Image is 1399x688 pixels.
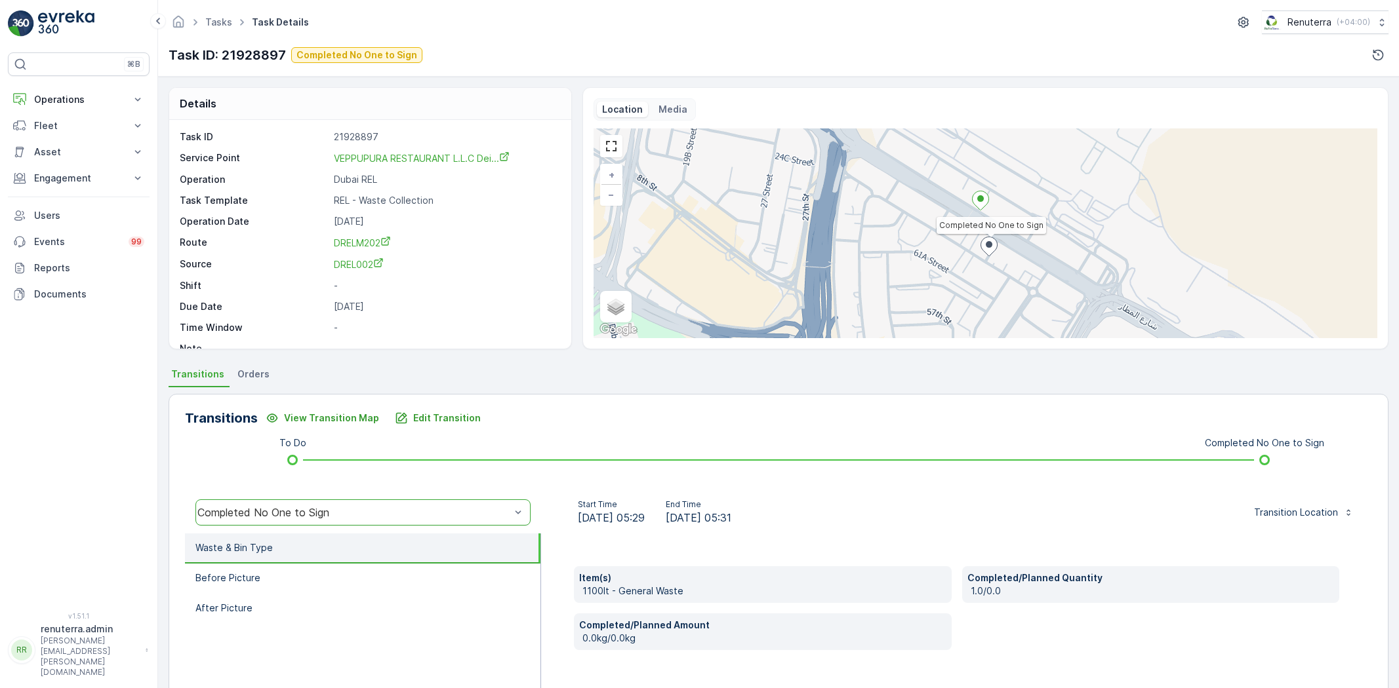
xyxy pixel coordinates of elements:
p: Completed/Planned Quantity [967,571,1335,584]
a: DRELM202 [334,236,558,250]
img: Google [597,321,640,338]
p: Fleet [34,119,123,132]
div: RR [11,640,32,660]
p: Completed/Planned Amount [579,619,946,632]
span: v 1.51.1 [8,612,150,620]
p: [DATE] [334,300,558,313]
p: Note [180,342,329,355]
button: RRrenuterra.admin[PERSON_NAME][EMAIL_ADDRESS][PERSON_NAME][DOMAIN_NAME] [8,622,150,678]
a: Layers [601,292,630,321]
span: VEPPUPURA RESTAURANT L.L.C Dei... [334,153,510,164]
a: Users [8,202,150,229]
p: Operation Date [180,215,329,228]
a: Zoom In [601,165,621,185]
button: Fleet [8,113,150,139]
a: Documents [8,281,150,307]
button: Renuterra(+04:00) [1262,10,1389,34]
a: Zoom Out [601,185,621,204]
img: logo [8,10,34,37]
button: Operations [8,86,150,113]
p: renuterra.admin [41,622,139,636]
button: View Transition Map [258,408,387,429]
p: Completed No One to Sign [1205,436,1324,449]
p: - [334,279,558,292]
a: Reports [8,255,150,281]
span: [DATE] 05:29 [578,510,645,526]
p: 21928897 [334,130,558,143]
p: Reports [34,261,144,275]
a: VEPPUPURA RESTAURANT L.L.C Dei... [334,151,510,164]
p: Engagement [34,172,123,185]
p: Asset [34,145,123,159]
p: Users [34,209,144,222]
p: ( +04:00 ) [1337,17,1370,28]
span: + [609,169,615,180]
p: Time Window [180,321,329,334]
p: Task Template [180,194,329,207]
p: Source [180,258,329,271]
span: DREL002 [334,259,384,270]
div: Completed No One to Sign [197,506,510,518]
a: Homepage [171,20,186,31]
p: Edit Transition [413,411,481,425]
a: View Fullscreen [601,136,621,156]
p: 99 [131,237,142,247]
p: Operations [34,93,123,106]
a: Open this area in Google Maps (opens a new window) [597,321,640,338]
a: Tasks [205,16,232,28]
p: Service Point [180,151,329,165]
p: 1100lt - General Waste [582,584,946,598]
span: DRELM202 [334,237,391,248]
p: Operation [180,173,329,186]
button: Engagement [8,165,150,191]
p: Events [34,235,121,248]
p: Task ID: 21928897 [169,45,286,65]
p: [PERSON_NAME][EMAIL_ADDRESS][PERSON_NAME][DOMAIN_NAME] [41,636,139,678]
p: Task ID [180,130,329,143]
button: Edit Transition [387,408,489,429]
span: Task Details [249,16,312,29]
p: Start Time [578,499,645,510]
p: Location [602,103,643,116]
button: Asset [8,139,150,165]
p: End Time [666,499,731,510]
p: Renuterra [1287,16,1331,29]
p: ⌘B [127,59,140,69]
p: REL - Waste Collection [334,194,558,207]
span: [DATE] 05:31 [666,510,731,526]
p: Documents [34,288,144,301]
p: Waste & Bin Type [195,541,273,554]
p: After Picture [195,602,253,615]
p: View Transition Map [284,411,379,425]
button: Completed No One to Sign [291,47,422,63]
p: To Do [279,436,306,449]
span: Orders [237,368,270,381]
p: [DATE] [334,215,558,228]
p: Details [180,96,216,111]
p: Media [659,103,687,116]
p: 1.0/0.0 [971,584,1335,598]
p: Shift [180,279,329,292]
button: Transition Location [1246,502,1362,523]
p: Dubai REL [334,173,558,186]
p: Route [180,236,329,250]
p: - [334,342,558,355]
a: DREL002 [334,258,558,271]
p: Item(s) [579,571,946,584]
p: Before Picture [195,571,260,584]
p: - [334,321,558,334]
span: Transitions [171,368,224,381]
p: 0.0kg/0.0kg [582,632,946,645]
p: Completed No One to Sign [296,48,417,62]
p: Transition Location [1254,506,1338,519]
img: Screenshot_2024-07-26_at_13.33.01.png [1262,15,1282,29]
span: − [608,189,615,200]
p: Due Date [180,300,329,313]
img: logo_light-DOdMpM7g.png [38,10,94,37]
p: Transitions [185,408,258,428]
a: Events99 [8,229,150,255]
